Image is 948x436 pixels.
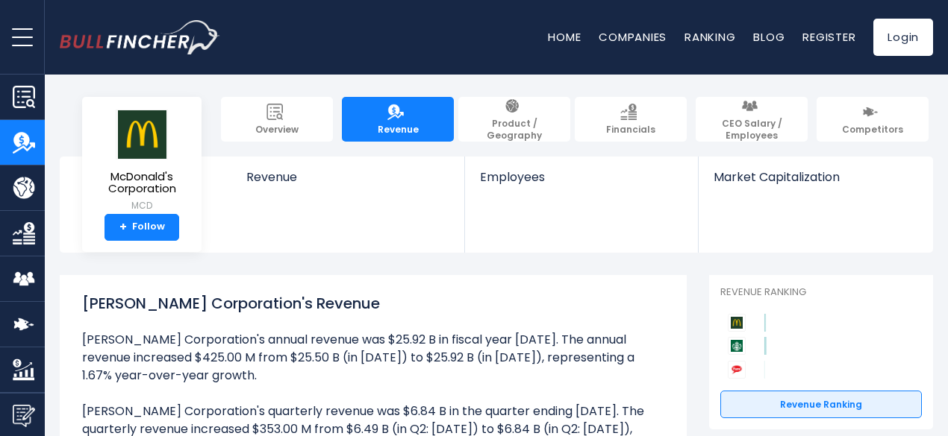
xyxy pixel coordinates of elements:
[105,214,179,241] a: +Follow
[703,118,800,141] span: CEO Salary / Employees
[599,29,667,45] a: Companies
[119,221,127,234] strong: +
[231,157,465,209] a: Revenue
[94,199,190,212] small: MCD
[458,97,570,142] a: Product / Geography
[817,97,929,142] a: Competitors
[255,124,299,136] span: Overview
[60,20,220,54] img: bullfincher logo
[606,124,655,136] span: Financials
[685,29,735,45] a: Ranking
[575,97,687,142] a: Financials
[246,170,450,184] span: Revenue
[802,29,855,45] a: Register
[753,29,785,45] a: Blog
[93,109,190,214] a: McDonald's Corporation MCD
[728,337,746,355] img: Starbucks Corporation competitors logo
[873,19,933,56] a: Login
[696,97,808,142] a: CEO Salary / Employees
[720,286,922,299] p: Revenue Ranking
[82,331,664,385] li: [PERSON_NAME] Corporation's annual revenue was $25.92 B in fiscal year [DATE]. The annual revenue...
[465,157,697,209] a: Employees
[94,171,190,195] span: McDonald's Corporation
[720,391,922,419] a: Revenue Ranking
[480,170,682,184] span: Employees
[728,361,746,379] img: Yum! Brands competitors logo
[342,97,454,142] a: Revenue
[842,124,903,136] span: Competitors
[728,314,746,332] img: McDonald's Corporation competitors logo
[466,118,563,141] span: Product / Geography
[548,29,581,45] a: Home
[714,170,917,184] span: Market Capitalization
[378,124,419,136] span: Revenue
[82,292,664,315] h1: [PERSON_NAME] Corporation's Revenue
[60,20,220,54] a: Go to homepage
[221,97,333,142] a: Overview
[699,157,932,209] a: Market Capitalization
